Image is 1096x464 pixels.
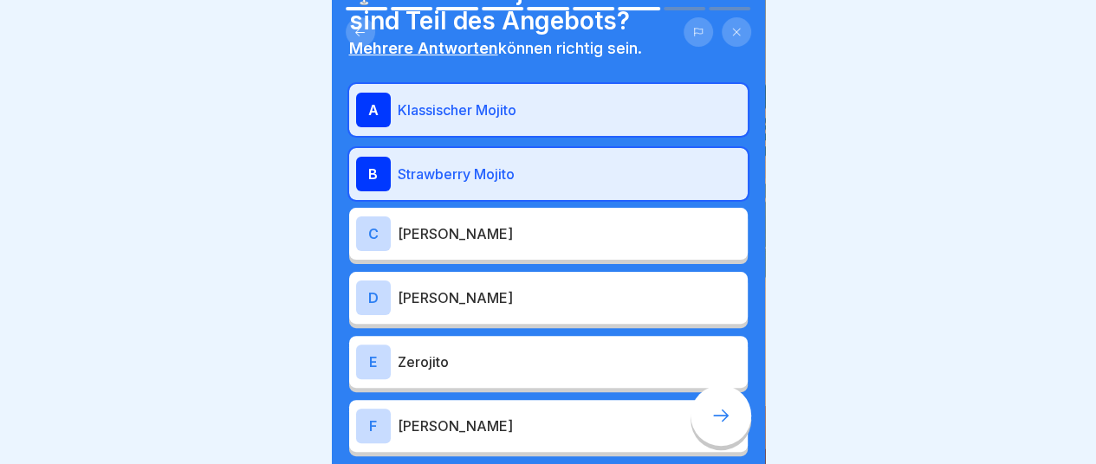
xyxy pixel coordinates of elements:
[356,345,391,379] div: E
[398,416,741,436] p: [PERSON_NAME]
[356,93,391,127] div: A
[398,287,741,308] p: [PERSON_NAME]
[398,164,741,184] p: Strawberry Mojito
[356,157,391,191] div: B
[349,39,748,58] p: können richtig sein.
[349,39,498,57] b: Mehrere Antworten
[398,223,741,244] p: [PERSON_NAME]
[398,100,741,120] p: Klassischer Mojito
[356,409,391,443] div: F
[356,280,391,315] div: D
[356,216,391,251] div: C
[398,351,741,372] p: Zerojito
